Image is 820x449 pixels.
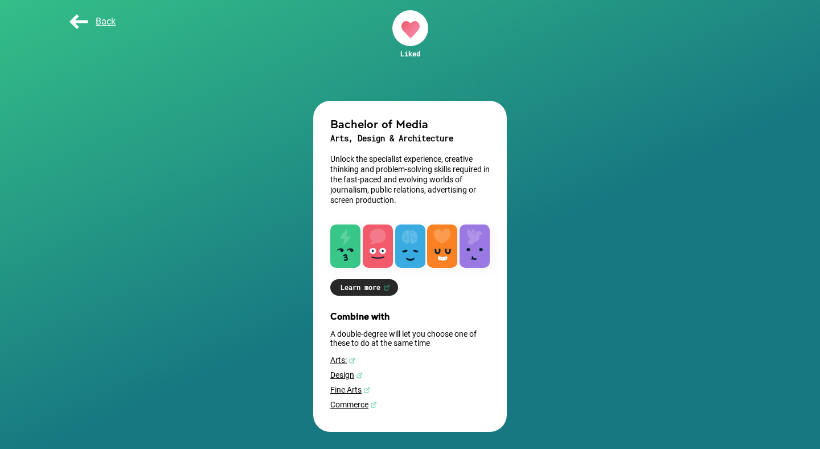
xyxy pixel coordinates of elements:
p: Unlock the specialist experience, creative thinking and problem-solving skills required in the fa... [330,154,490,205]
a: Design [330,370,490,379]
p: A double-degree will let you choose one of these to do at the same time [330,329,490,348]
h2: Bachelor of Media [330,116,490,131]
a: Fine Arts [330,385,490,394]
img: Design [356,372,363,379]
h3: Arts, Design & Architecture [330,131,490,146]
img: Arts: [348,357,355,364]
img: Learn more [383,284,390,291]
span: Back [67,16,116,27]
a: Arts: [330,356,490,365]
h3: Combine with [330,311,490,321]
a: Learn more [330,279,398,296]
img: Commerce [370,402,377,409]
a: Commerce [330,400,490,409]
img: Fine Arts [363,387,370,394]
div: Liked [392,49,428,58]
